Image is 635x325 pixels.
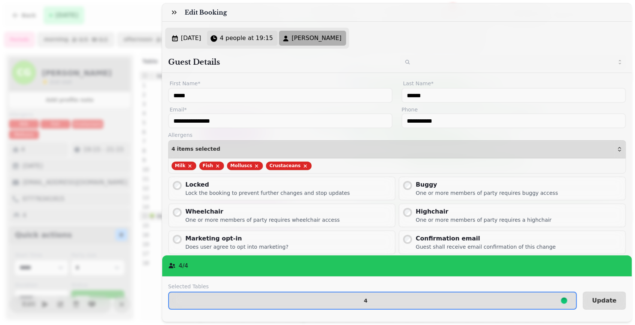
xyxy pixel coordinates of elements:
[168,57,394,67] h2: Guest Details
[185,207,340,216] div: Wheelchair
[185,180,350,189] div: Locked
[168,106,393,113] label: Email*
[416,180,558,189] div: Buggy
[364,298,368,303] p: 4
[168,131,626,139] label: Allergens
[185,234,288,243] div: Marketing opt-in
[172,162,196,170] div: Milk
[416,189,558,197] div: One or more members of party requires buggy access
[220,34,273,43] span: 4 people at 19:15
[227,162,263,170] div: Molluscs
[199,162,224,170] div: Fish
[416,234,556,243] div: Confirmation email
[181,34,201,43] span: [DATE]
[416,243,556,251] div: Guest shall receive email confirmation of this change
[179,261,188,270] p: 4 / 4
[185,243,288,251] div: Does user agree to opt into marketing?
[168,79,393,88] label: First Name*
[168,292,577,310] button: 4
[185,216,340,224] div: One or more members of party requires wheelchair access
[416,216,552,224] div: One or more members of party requires a highchair
[185,189,350,197] div: Lock the booking to prevent further changes and stop updates
[402,106,626,113] label: Phone
[592,298,617,304] span: Update
[266,162,311,170] div: Crustaceans
[168,140,626,158] button: 4 items selected
[168,283,577,290] label: Selected Tables
[583,292,626,310] button: Update
[172,146,220,152] span: 4 items selected
[402,79,626,88] label: Last Name*
[292,34,342,43] span: [PERSON_NAME]
[185,8,230,17] h3: Edit Booking
[416,207,552,216] div: Highchair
